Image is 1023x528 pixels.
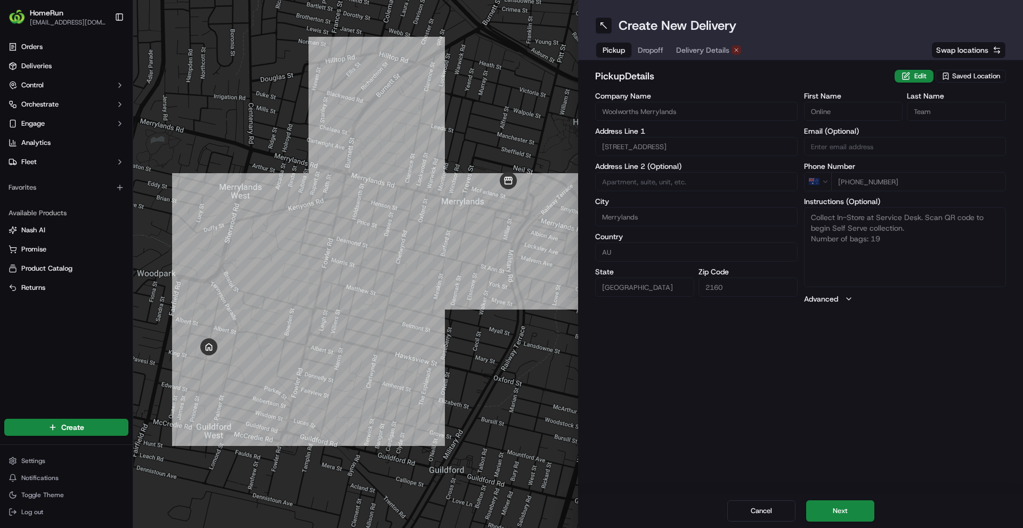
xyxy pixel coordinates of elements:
label: Advanced [804,294,838,304]
div: 💻 [90,156,99,164]
span: Control [21,80,44,90]
h2: pickup Details [595,69,888,84]
a: Product Catalog [9,264,124,273]
input: Enter phone number [831,172,1006,191]
button: Saved Location [936,69,1006,84]
input: Got a question? Start typing here... [28,69,192,80]
input: Enter address [595,137,798,156]
label: State [595,268,694,275]
label: Zip Code [699,268,798,275]
span: API Documentation [101,155,171,165]
input: Enter first name [804,102,903,121]
span: Returns [21,283,45,293]
input: Apartment, suite, unit, etc. [595,172,798,191]
button: Next [806,500,874,522]
span: Log out [21,508,43,516]
a: 💻API Documentation [86,150,175,169]
label: Company Name [595,92,798,100]
span: Settings [21,457,45,465]
label: Instructions (Optional) [804,198,1006,205]
a: Orders [4,38,128,55]
span: Notifications [21,474,59,482]
p: Welcome 👋 [11,43,194,60]
span: Nash AI [21,225,45,235]
img: Nash [11,11,32,32]
a: Analytics [4,134,128,151]
button: Advanced [804,294,1006,304]
button: HomeRunHomeRun[EMAIL_ADDRESS][DOMAIN_NAME] [4,4,110,30]
div: We're available if you need us! [36,112,135,121]
textarea: Collect In-Store at Service Desk. Scan QR code to begin Self Serve collection. Number of bags: 19 [804,207,1006,287]
label: Country [595,233,798,240]
button: Nash AI [4,222,128,239]
div: Favorites [4,179,128,196]
input: Enter email address [804,137,1006,156]
input: Enter city [595,207,798,226]
button: Orchestrate [4,96,128,113]
div: Start new chat [36,102,175,112]
span: Pylon [106,181,129,189]
a: Deliveries [4,58,128,75]
label: City [595,198,798,205]
button: Swap locations [931,42,1006,59]
label: Phone Number [804,163,1006,170]
input: Enter last name [907,102,1006,121]
span: Promise [21,245,46,254]
input: Enter state [595,278,694,297]
button: Edit [895,70,933,83]
a: 📗Knowledge Base [6,150,86,169]
button: Product Catalog [4,260,128,277]
img: 1736555255976-a54dd68f-1ca7-489b-9aae-adbdc363a1c4 [11,102,30,121]
img: HomeRun [9,9,26,26]
a: Returns [9,283,124,293]
span: Toggle Theme [21,491,64,499]
span: Saved Location [952,71,1000,81]
button: Engage [4,115,128,132]
button: Log out [4,505,128,519]
span: Deliveries [21,61,52,71]
a: Promise [9,245,124,254]
button: Control [4,77,128,94]
button: Toggle Theme [4,488,128,502]
span: Delivery Details [676,45,729,55]
input: Enter country [595,242,798,262]
span: Engage [21,119,45,128]
button: Fleet [4,153,128,170]
span: Product Catalog [21,264,72,273]
span: Dropoff [638,45,663,55]
button: Settings [4,453,128,468]
span: Pickup [603,45,625,55]
span: Knowledge Base [21,155,82,165]
button: [EMAIL_ADDRESS][DOMAIN_NAME] [30,18,106,27]
span: Create [61,422,84,433]
button: Notifications [4,470,128,485]
button: Create [4,419,128,436]
h1: Create New Delivery [619,17,736,34]
span: Fleet [21,157,37,167]
input: Enter zip code [699,278,798,297]
a: Powered byPylon [75,180,129,189]
a: Nash AI [9,225,124,235]
label: Last Name [907,92,1006,100]
button: Returns [4,279,128,296]
span: Orchestrate [21,100,59,109]
input: Enter company name [595,102,798,121]
span: Analytics [21,138,51,148]
button: Cancel [727,500,795,522]
span: Swap locations [936,45,988,55]
button: HomeRun [30,7,63,18]
label: Email (Optional) [804,127,1006,135]
button: Start new chat [181,105,194,118]
label: First Name [804,92,903,100]
div: Available Products [4,205,128,222]
label: Address Line 2 (Optional) [595,163,798,170]
button: Promise [4,241,128,258]
div: 📗 [11,156,19,164]
label: Address Line 1 [595,127,798,135]
span: Orders [21,42,43,52]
